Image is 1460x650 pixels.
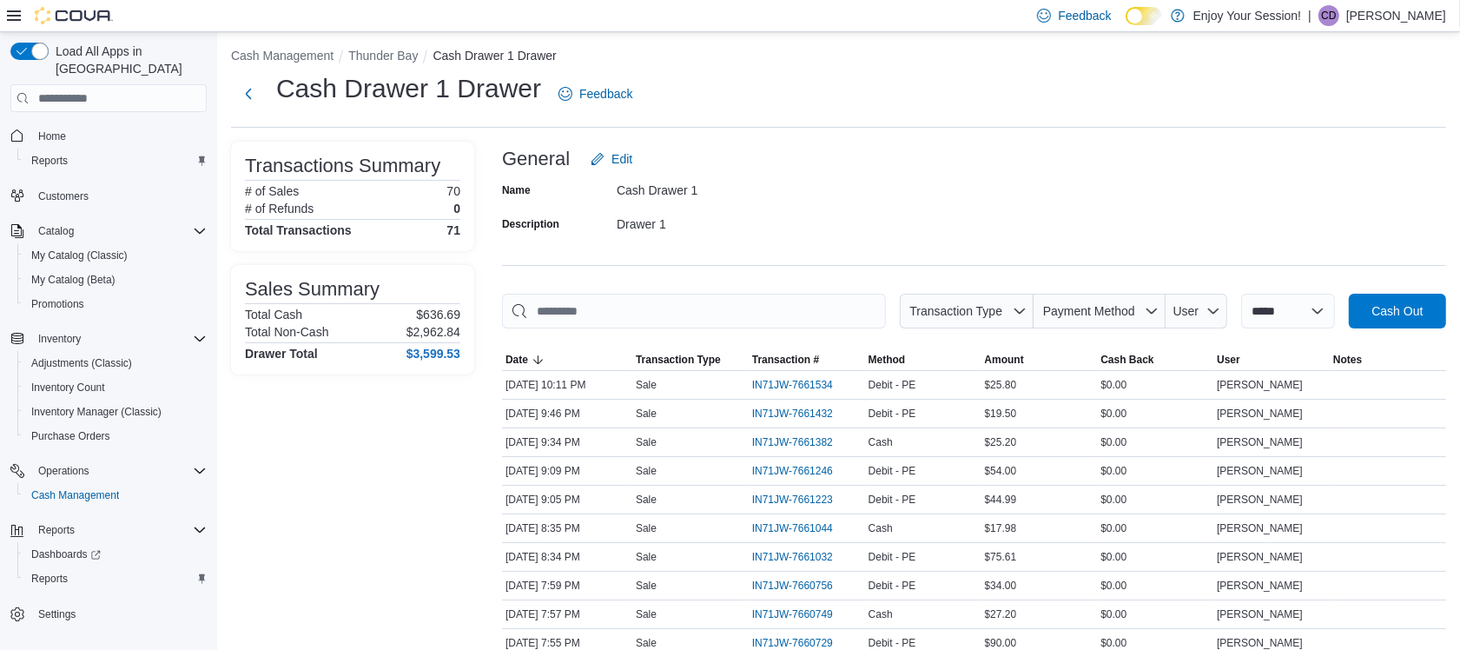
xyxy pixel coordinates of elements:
[752,464,833,478] span: IN71JW-7661246
[1097,349,1213,370] button: Cash Back
[985,636,1017,650] span: $90.00
[24,544,207,565] span: Dashboards
[985,521,1017,535] span: $17.98
[636,378,657,392] p: Sale
[636,607,657,621] p: Sale
[749,349,865,370] button: Transaction #
[1097,575,1213,596] div: $0.00
[3,518,214,542] button: Reports
[1217,435,1303,449] span: [PERSON_NAME]
[752,607,833,621] span: IN71JW-7660749
[31,124,207,146] span: Home
[446,184,460,198] p: 70
[245,347,318,361] h4: Drawer Total
[1126,25,1126,26] span: Dark Mode
[3,601,214,627] button: Settings
[31,572,68,586] span: Reports
[1034,294,1166,328] button: Payment Method
[1217,407,1303,421] span: [PERSON_NAME]
[24,294,207,315] span: Promotions
[985,579,1017,593] span: $34.00
[611,150,632,168] span: Edit
[869,550,916,564] span: Debit - PE
[31,547,101,561] span: Dashboards
[752,432,850,453] button: IN71JW-7661382
[502,349,632,370] button: Date
[24,377,112,398] a: Inventory Count
[3,327,214,351] button: Inventory
[502,432,632,453] div: [DATE] 9:34 PM
[617,176,849,197] div: Cash Drawer 1
[752,521,833,535] span: IN71JW-7661044
[869,435,893,449] span: Cash
[579,85,632,103] span: Feedback
[985,550,1017,564] span: $75.61
[1217,607,1303,621] span: [PERSON_NAME]
[1346,5,1446,26] p: [PERSON_NAME]
[433,49,556,63] button: Cash Drawer 1 Drawer
[752,378,833,392] span: IN71JW-7661534
[31,249,128,262] span: My Catalog (Classic)
[1217,636,1303,650] span: [PERSON_NAME]
[31,604,83,625] a: Settings
[1193,5,1302,26] p: Enjoy Your Session!
[985,407,1017,421] span: $19.50
[17,149,214,173] button: Reports
[31,429,110,443] span: Purchase Orders
[752,407,833,421] span: IN71JW-7661432
[636,579,657,593] p: Sale
[752,435,833,449] span: IN71JW-7661382
[869,636,916,650] span: Debit - PE
[1100,353,1153,367] span: Cash Back
[31,297,84,311] span: Promotions
[453,202,460,216] p: 0
[1097,547,1213,567] div: $0.00
[24,150,207,171] span: Reports
[1126,7,1162,25] input: Dark Mode
[869,407,916,421] span: Debit - PE
[505,353,528,367] span: Date
[17,243,214,268] button: My Catalog (Classic)
[231,76,266,111] button: Next
[752,579,833,593] span: IN71JW-7660756
[636,493,657,507] p: Sale
[502,604,632,625] div: [DATE] 7:57 PM
[552,76,639,111] a: Feedback
[31,328,207,349] span: Inventory
[985,378,1017,392] span: $25.80
[31,461,96,481] button: Operations
[1217,353,1240,367] span: User
[38,224,74,238] span: Catalog
[869,607,893,621] span: Cash
[17,351,214,375] button: Adjustments (Classic)
[752,547,850,567] button: IN71JW-7661032
[1097,518,1213,539] div: $0.00
[1330,349,1446,370] button: Notes
[31,221,207,242] span: Catalog
[24,485,207,506] span: Cash Management
[985,464,1017,478] span: $54.00
[31,185,207,207] span: Customers
[276,71,541,106] h1: Cash Drawer 1 Drawer
[502,461,632,481] div: [DATE] 9:09 PM
[865,349,981,370] button: Method
[1217,378,1303,392] span: [PERSON_NAME]
[3,123,214,148] button: Home
[1097,403,1213,424] div: $0.00
[17,292,214,316] button: Promotions
[1217,493,1303,507] span: [PERSON_NAME]
[416,308,460,322] p: $636.69
[752,353,819,367] span: Transaction #
[1217,521,1303,535] span: [PERSON_NAME]
[1058,7,1111,24] span: Feedback
[17,542,214,567] a: Dashboards
[636,636,657,650] p: Sale
[35,7,113,24] img: Cova
[245,184,299,198] h6: # of Sales
[985,353,1024,367] span: Amount
[3,183,214,209] button: Customers
[24,544,108,565] a: Dashboards
[31,186,96,207] a: Customers
[1213,349,1330,370] button: User
[1097,432,1213,453] div: $0.00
